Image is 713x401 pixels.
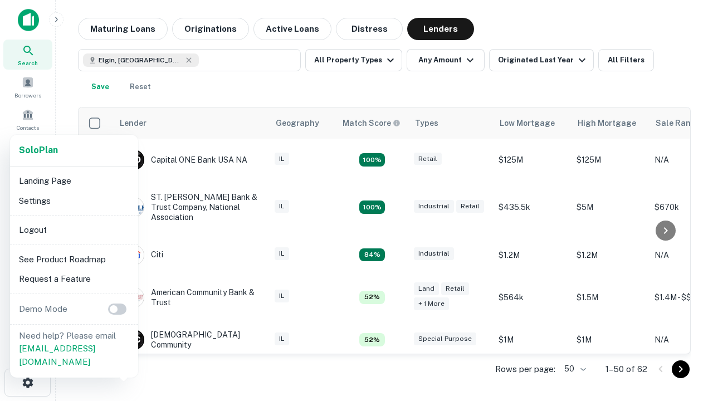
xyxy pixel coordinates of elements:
[14,302,72,316] p: Demo Mode
[14,220,134,240] li: Logout
[14,191,134,211] li: Settings
[14,250,134,270] li: See Product Roadmap
[14,171,134,191] li: Landing Page
[19,144,58,157] a: SoloPlan
[657,312,713,365] iframe: Chat Widget
[14,269,134,289] li: Request a Feature
[19,329,129,369] p: Need help? Please email
[19,344,95,366] a: [EMAIL_ADDRESS][DOMAIN_NAME]
[19,145,58,155] strong: Solo Plan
